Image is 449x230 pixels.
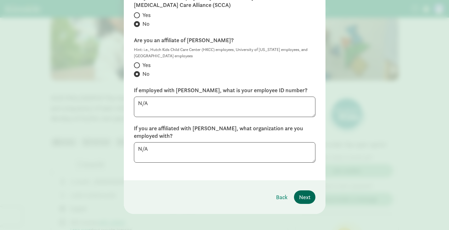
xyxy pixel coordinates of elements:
[271,190,293,204] button: Back
[142,61,151,69] span: Yes
[276,193,288,201] span: Back
[142,20,149,28] span: No
[142,70,149,78] span: No
[134,125,315,140] label: If you are affiliated with [PERSON_NAME], what organization are you employed with?
[134,36,315,44] label: Are you an affiliate of [PERSON_NAME]?
[134,47,315,59] div: Hint: i.e., Hutch Kids Child Care Center (HKCC) employees, University of [US_STATE] employees, an...
[142,11,151,19] span: Yes
[294,190,315,204] button: Next
[299,193,310,201] span: Next
[134,87,315,94] label: If employed with [PERSON_NAME], what is your employee ID number?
